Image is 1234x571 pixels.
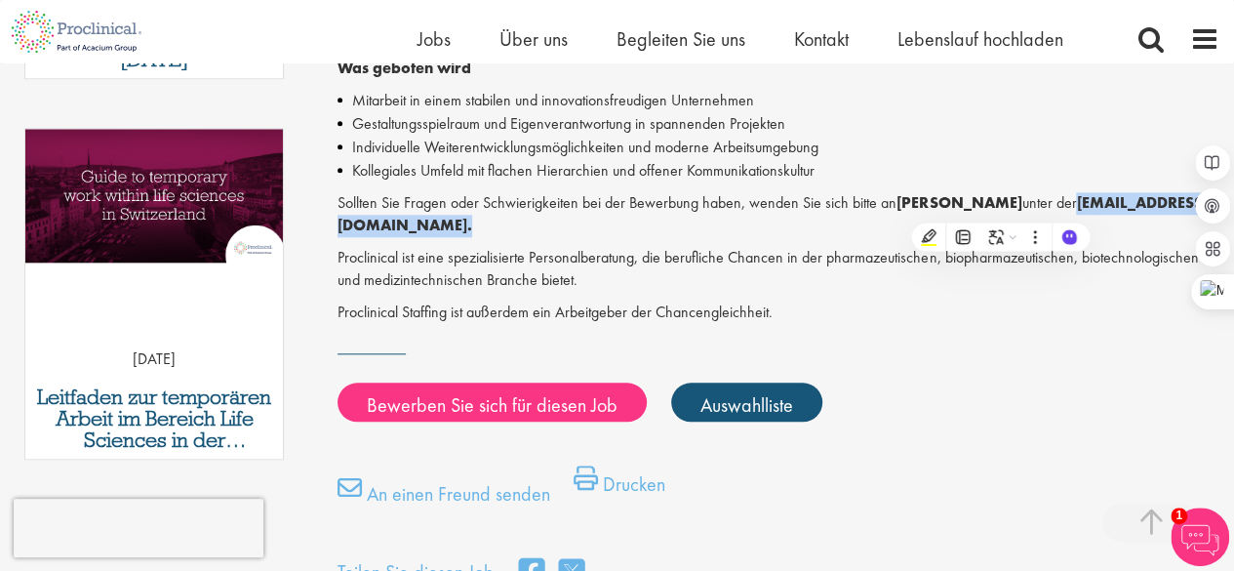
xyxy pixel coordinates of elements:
[896,192,1021,213] font: [PERSON_NAME]
[65,7,89,30] div: green
[338,247,1198,290] font: Proclinical ist eine spezialisierte Personalberatung, die berufliche Chancen in der pharmazeutisc...
[35,387,273,451] a: Leitfaden zur temporären Arbeit im Bereich Life Sciences in der [GEOGRAPHIC_DATA]
[352,113,785,134] font: Gestaltungsspielraum und Eigenverantwortung in spannenden Projekten
[133,348,176,369] font: [DATE]
[14,499,263,557] iframe: reCAPTCHA
[152,3,183,34] div: Create a Quoteshot
[418,26,451,52] a: Jobs
[352,160,815,181] font: Kollegiales Umfeld mit flachen Hierarchien und offener Kommunikationskultur
[37,384,271,474] font: Leitfaden zur temporären Arbeit im Bereich Life Sciences in der [GEOGRAPHIC_DATA]
[25,129,283,302] a: Link zu einem Beitrag
[617,26,745,52] a: Begleiten Sie uns
[671,383,822,422] a: Auswahlliste
[338,192,896,213] font: Sollten Sie Fragen oder Schwierigkeiten bei der Bewerbung haben, wenden Sie sich bitte an
[603,470,665,496] font: Drucken
[36,7,60,30] div: yellow
[352,90,754,110] font: Mitarbeit in einem stabilen und innovationsfreudigen Unternehmen
[7,7,30,30] div: pink
[338,475,550,514] a: An einen Freund senden
[352,137,818,157] font: Individuelle Weiterentwicklungsmöglichkeiten und moderne Arbeitsumgebung
[338,58,471,78] font: Was geboten wird
[499,26,568,52] a: Über uns
[338,302,773,322] font: Proclinical Staffing ist außerdem ein Arbeitgeber der Chancengleichheit.
[1021,192,1076,213] font: unter der
[1175,509,1182,522] font: 1
[700,391,793,417] font: Auswahlliste
[367,391,617,417] font: Bewerben Sie sich für diesen Job
[1171,508,1229,566] img: Chatbot
[897,26,1063,52] a: Lebenslauf hochladen
[794,26,849,52] a: Kontakt
[338,192,1207,235] font: [EMAIL_ADDRESS][DOMAIN_NAME].
[367,480,550,506] font: An einen Freund senden
[95,7,118,30] div: blue
[183,3,215,34] div: Share on X
[338,383,647,422] a: Bewerben Sie sich für diesen Job
[121,3,152,34] div: Add a Note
